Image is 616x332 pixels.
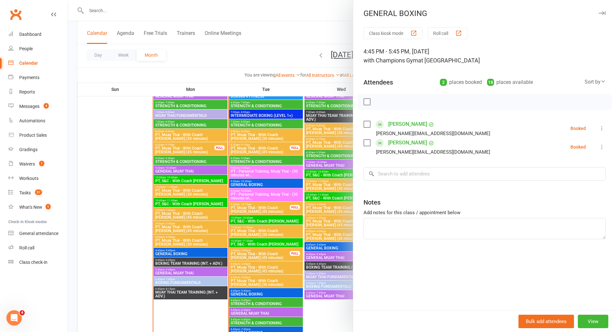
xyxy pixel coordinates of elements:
[8,27,68,42] a: Dashboard
[570,145,586,149] div: Booked
[8,42,68,56] a: People
[8,255,68,270] a: Class kiosk mode
[8,128,68,142] a: Product Sales
[19,231,58,236] div: General attendance
[418,57,480,64] span: at [GEOGRAPHIC_DATA]
[19,46,33,51] div: People
[19,104,39,109] div: Messages
[19,32,41,37] div: Dashboard
[570,126,586,131] div: Booked
[19,118,45,123] div: Automations
[364,78,393,87] div: Attendees
[35,190,42,195] span: 57
[428,27,467,39] button: Roll call
[376,129,490,138] div: [PERSON_NAME][EMAIL_ADDRESS][DOMAIN_NAME]
[388,119,427,129] a: [PERSON_NAME]
[487,78,533,87] div: places available
[440,79,447,86] div: 2
[353,9,616,18] div: GENERAL BOXING
[364,198,381,207] div: Notes
[388,138,427,148] a: [PERSON_NAME]
[8,70,68,85] a: Payments
[39,161,44,166] span: 1
[8,200,68,215] a: What's New1
[19,245,34,250] div: Roll call
[8,114,68,128] a: Automations
[8,142,68,157] a: Gradings
[19,260,47,265] div: Class check-in
[19,75,39,80] div: Payments
[19,133,47,138] div: Product Sales
[8,6,24,22] a: Clubworx
[8,171,68,186] a: Workouts
[19,89,35,94] div: Reports
[364,47,606,65] div: 4:45 PM - 5:45 PM, [DATE]
[19,190,31,195] div: Tasks
[364,167,606,181] input: Search to add attendees
[19,205,42,210] div: What's New
[46,204,51,209] span: 1
[8,99,68,114] a: Messages 4
[19,61,38,66] div: Calendar
[8,186,68,200] a: Tasks 57
[585,78,606,86] div: Sort by
[19,161,35,166] div: Waivers
[8,85,68,99] a: Reports
[6,310,22,326] iframe: Intercom live chat
[364,209,606,216] div: Add notes for this class / appointment below
[8,241,68,255] a: Roll call
[8,157,68,171] a: Waivers 1
[20,310,25,315] span: 4
[44,103,49,109] span: 4
[518,315,574,328] button: Bulk add attendees
[440,78,482,87] div: places booked
[19,147,38,152] div: Gradings
[364,57,418,64] span: with Champions Gym
[19,176,38,181] div: Workouts
[487,79,494,86] div: 18
[8,226,68,241] a: General attendance kiosk mode
[578,315,608,328] button: View
[8,56,68,70] a: Calendar
[364,27,423,39] button: Class kiosk mode
[376,148,490,156] div: [PERSON_NAME][EMAIL_ADDRESS][DOMAIN_NAME]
